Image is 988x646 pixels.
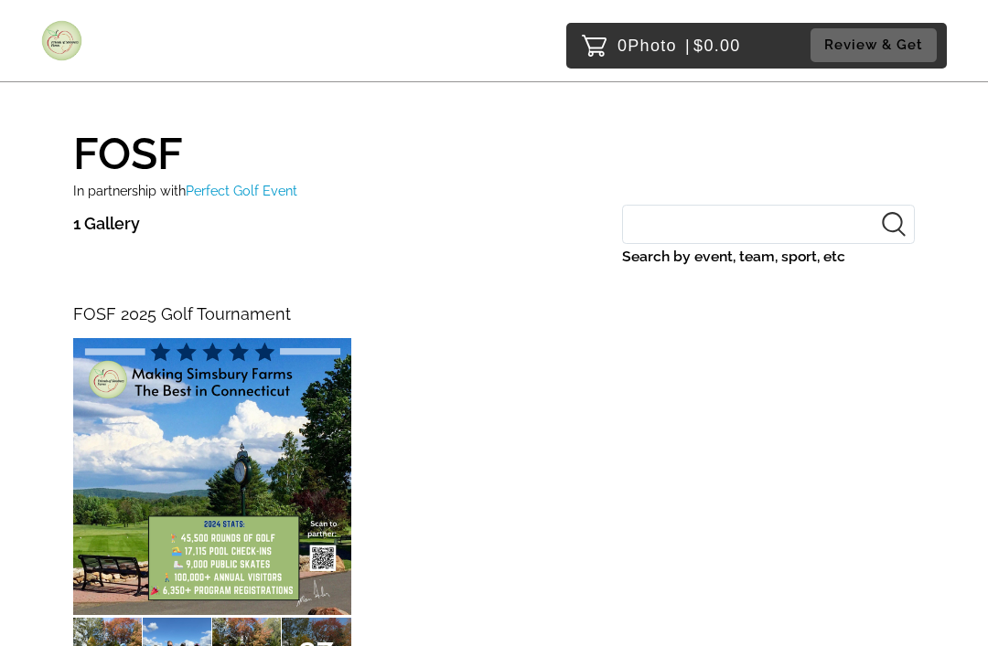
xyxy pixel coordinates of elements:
[685,37,691,55] span: |
[617,31,741,60] p: 0 $0.00
[73,304,291,323] span: FOSF 2025 Golf Tournament
[628,31,677,60] span: Photo
[811,28,937,62] button: Review & Get
[186,183,297,198] span: Perfect Golf Event
[73,183,297,198] small: In partnership with
[73,209,140,238] p: 1 Gallery
[811,28,942,62] a: Review & Get
[73,338,351,616] img: 220792
[73,115,915,175] h1: FOSF
[41,20,82,61] img: Snapphound Logo
[622,244,915,270] label: Search by event, team, sport, etc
